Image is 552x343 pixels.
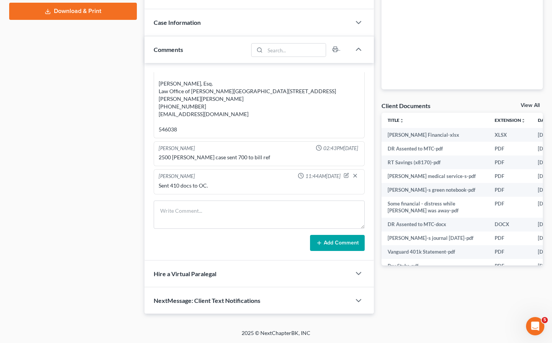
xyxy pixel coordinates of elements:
td: PDF [489,142,532,155]
span: Hire a Virtual Paralegal [154,270,216,277]
div: Sent 410 docs to OC. [159,182,360,189]
div: [PERSON_NAME] [PERSON_NAME] Docket No. PL25D0212DR Plymouth Probate and Family Court [PERSON_NAME... [159,49,360,133]
td: PDF [489,259,532,273]
td: DOCX [489,218,532,231]
span: Case Information [154,19,201,26]
div: Client Documents [382,102,430,110]
td: PDF [489,197,532,218]
i: unfold_more [399,118,404,123]
td: [PERSON_NAME]-s green notebook-pdf [382,183,489,197]
td: [PERSON_NAME] Financial-xlsx [382,128,489,142]
td: Pay Stubs-pdf [382,259,489,273]
a: Download & Print [9,3,137,20]
td: PDF [489,169,532,183]
td: [PERSON_NAME] medical service-s-pdf [382,169,489,183]
input: Search... [265,44,326,57]
td: Some financial - distress while [PERSON_NAME] was away-pdf [382,197,489,218]
td: PDF [489,155,532,169]
div: [PERSON_NAME] [159,173,195,180]
td: PDF [489,245,532,259]
div: 2500 [PERSON_NAME] case sent 700 to bill ref [159,154,360,161]
a: Extensionunfold_more [495,117,526,123]
td: PDF [489,231,532,245]
td: DR Assented to MTC-docx [382,218,489,231]
span: Comments [154,46,183,53]
a: Titleunfold_more [388,117,404,123]
div: 2025 © NextChapterBK, INC [58,329,494,343]
iframe: Intercom live chat [526,317,544,335]
td: Vanguard 401k Statement-pdf [382,245,489,259]
button: Add Comment [310,235,365,251]
span: 11:44AM[DATE] [305,173,341,180]
div: [PERSON_NAME] [159,145,195,152]
span: 02:43PM[DATE] [323,145,358,152]
td: PDF [489,183,532,197]
td: RT Savings (x8170)-pdf [382,155,489,169]
span: NextMessage: Client Text Notifications [154,297,260,304]
i: unfold_more [521,118,526,123]
td: DR Assented to MTC-pdf [382,142,489,155]
td: XLSX [489,128,532,142]
a: View All [521,103,540,108]
span: 5 [542,317,548,323]
td: [PERSON_NAME]-s journal [DATE]-pdf [382,231,489,245]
